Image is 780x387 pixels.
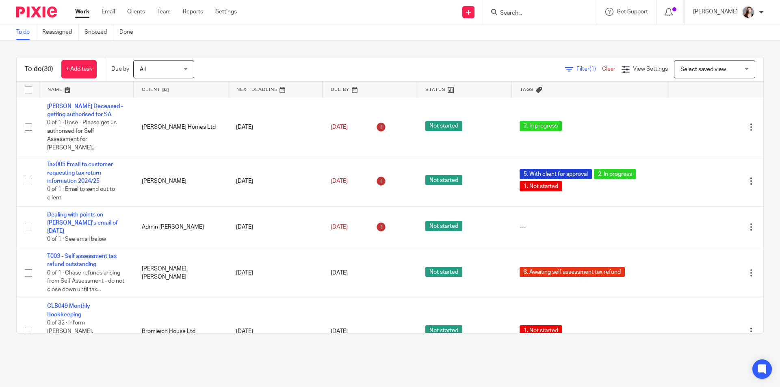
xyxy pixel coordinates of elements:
span: 0 of 1 · See email below [47,237,106,242]
img: Pixie [16,6,57,17]
span: [DATE] [331,329,348,334]
img: High%20Res%20Andrew%20Price%20Accountants%20_Poppy%20Jakes%20Photography-3%20-%20Copy.jpg [742,6,755,19]
span: (30) [42,66,53,72]
a: Done [119,24,139,40]
td: [PERSON_NAME] [134,156,228,206]
span: Tags [520,87,534,92]
a: Dealing with points on [PERSON_NAME]'s email of [DATE] [47,212,118,234]
a: Reports [183,8,203,16]
td: [DATE] [228,248,323,298]
a: [PERSON_NAME] Deceased - getting authorised for SA [47,104,123,117]
span: 5. With client for approval [520,169,592,179]
a: Settings [215,8,237,16]
a: To do [16,24,36,40]
td: [PERSON_NAME], [PERSON_NAME] [134,248,228,298]
span: Not started [425,221,462,231]
span: 1. Not started [520,325,562,335]
span: Filter [576,66,602,72]
span: 2. In progress [594,169,636,179]
td: Admin [PERSON_NAME] [134,206,228,248]
input: Search [499,10,572,17]
h1: To do [25,65,53,74]
a: Snoozed [84,24,113,40]
div: --- [520,223,661,231]
span: Not started [425,175,462,185]
span: All [140,67,146,72]
a: Work [75,8,89,16]
a: CLB049 Monthly Bookkeeping [47,303,90,317]
span: 0 of 1 · Email to send out to client [47,187,115,201]
span: Not started [425,325,462,335]
td: [DATE] [228,98,323,156]
a: Clear [602,66,615,72]
a: Team [157,8,171,16]
td: [DATE] [228,206,323,248]
span: 0 of 1 · Chase refunds arising from Self Assessment - do not close down until tax... [47,270,124,292]
p: [PERSON_NAME] [693,8,738,16]
td: [PERSON_NAME] Homes Ltd [134,98,228,156]
span: View Settings [633,66,668,72]
span: [DATE] [331,224,348,230]
span: 0 of 32 · Inform [PERSON_NAME], [PERSON_NAME] and [PERSON_NAME] of the dates you will be visiting [47,320,123,359]
span: [DATE] [331,178,348,184]
span: Get Support [617,9,648,15]
span: Not started [425,121,462,131]
td: Bromleigh House Ltd [134,298,228,365]
span: 0 of 1 · Rose - Please get us authorised for Self Assessment for [PERSON_NAME]... [47,120,117,151]
a: Clients [127,8,145,16]
p: Due by [111,65,129,73]
span: 2. In progress [520,121,562,131]
span: [DATE] [331,124,348,130]
a: Reassigned [42,24,78,40]
a: Tax005 Email to customer requesting tax return information 2024/25 [47,162,113,184]
span: (1) [589,66,596,72]
a: + Add task [61,60,97,78]
a: Email [102,8,115,16]
span: 1. Not started [520,181,562,191]
span: 8. Awaiting self assessment tax refund [520,267,625,277]
span: Select saved view [680,67,726,72]
td: [DATE] [228,156,323,206]
span: [DATE] [331,270,348,276]
span: Not started [425,267,462,277]
a: T003 - Self assessment tax refund outstanding [47,253,117,267]
td: [DATE] [228,298,323,365]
